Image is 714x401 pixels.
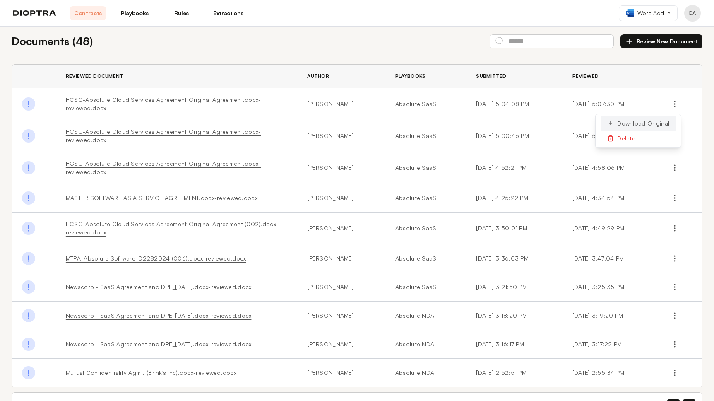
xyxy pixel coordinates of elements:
[66,96,261,111] a: HCSC-Absolute Cloud Services Agreement Original Agreement.docx-reviewed.docx
[297,244,385,273] td: [PERSON_NAME]
[66,160,261,175] a: HCSC-Absolute Cloud Services Agreement Original Agreement.docx-reviewed.docx
[395,340,456,348] a: Absolute NDA
[395,132,456,140] a: Absolute SaaS
[13,10,56,16] img: logo
[395,283,456,291] a: Absolute SaaS
[66,312,252,319] a: Newscorp - SaaS Agreement and DPE_[DATE].docx-reviewed.docx
[297,152,385,184] td: [PERSON_NAME]
[395,369,456,377] a: Absolute NDA
[563,330,658,359] td: [DATE] 3:17:22 PM
[563,120,658,152] td: [DATE] 5:05:31 PM
[563,359,658,387] td: [DATE] 2:55:34 PM
[297,65,385,88] th: Author
[22,366,35,379] img: Done
[70,6,106,20] a: Contracts
[395,100,456,108] a: Absolute SaaS
[66,220,279,236] a: HCSC-Absolute Cloud Services Agreement Original Agreement (002).docx-reviewed.docx
[116,6,153,20] a: Playbooks
[563,184,658,213] td: [DATE] 4:34:54 PM
[66,128,261,143] a: HCSC-Absolute Cloud Services Agreement Original Agreement.docx-reviewed.docx
[466,244,563,273] td: [DATE] 3:36:03 PM
[601,116,676,131] button: Download Original
[601,131,676,146] button: Delete
[56,65,297,88] th: Reviewed Document
[563,213,658,244] td: [DATE] 4:49:29 PM
[66,341,252,348] a: Newscorp - SaaS Agreement and DPE_[DATE].docx-reviewed.docx
[22,161,35,174] img: Done
[22,309,35,322] img: Done
[22,129,35,143] img: Done
[466,330,563,359] td: [DATE] 3:16:17 PM
[66,369,236,376] a: Mutual Confidentiality Agmt. (Brink's Inc).docx-reviewed.docx
[466,120,563,152] td: [DATE] 5:00:46 PM
[297,330,385,359] td: [PERSON_NAME]
[466,213,563,244] td: [DATE] 3:50:01 PM
[620,34,702,48] button: Review New Document
[395,224,456,232] a: Absolute SaaS
[22,280,35,294] img: Done
[22,252,35,265] img: Done
[466,88,563,120] td: [DATE] 5:04:08 PM
[395,164,456,172] a: Absolute SaaS
[563,152,658,184] td: [DATE] 4:58:06 PM
[385,65,466,88] th: Playbooks
[297,273,385,302] td: [PERSON_NAME]
[22,222,35,235] img: Done
[395,312,456,320] a: Absolute NDA
[563,88,658,120] td: [DATE] 5:07:30 PM
[626,9,634,17] img: word
[22,191,35,205] img: Done
[619,5,678,21] a: Word Add-in
[466,273,563,302] td: [DATE] 3:21:50 PM
[563,244,658,273] td: [DATE] 3:47:04 PM
[66,283,252,290] a: Newscorp - SaaS Agreement and DPE_[DATE].docx-reviewed.docx
[22,97,35,111] img: Done
[563,273,658,302] td: [DATE] 3:25:35 PM
[466,184,563,213] td: [DATE] 4:25:22 PM
[297,359,385,387] td: [PERSON_NAME]
[22,338,35,351] img: Done
[66,255,246,262] a: MTPA_Absolute Software_02282024 (006).docx-reviewed.docx
[466,152,563,184] td: [DATE] 4:52:21 PM
[12,33,93,49] h2: Documents ( 48 )
[163,6,200,20] a: Rules
[563,302,658,330] td: [DATE] 3:19:20 PM
[297,88,385,120] td: [PERSON_NAME]
[297,120,385,152] td: [PERSON_NAME]
[297,213,385,244] td: [PERSON_NAME]
[563,65,658,88] th: Reviewed
[66,194,257,201] a: MASTER SOFTWARE AS A SERVICE AGREEMENT.docx-reviewed.docx
[395,254,456,263] a: Absolute SaaS
[210,6,247,20] a: Extractions
[466,65,563,88] th: Submitted
[395,194,456,202] a: Absolute SaaS
[684,5,701,22] button: Profile menu
[297,184,385,213] td: [PERSON_NAME]
[297,302,385,330] td: [PERSON_NAME]
[466,359,563,387] td: [DATE] 2:52:51 PM
[466,302,563,330] td: [DATE] 3:18:20 PM
[637,9,671,17] span: Word Add-in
